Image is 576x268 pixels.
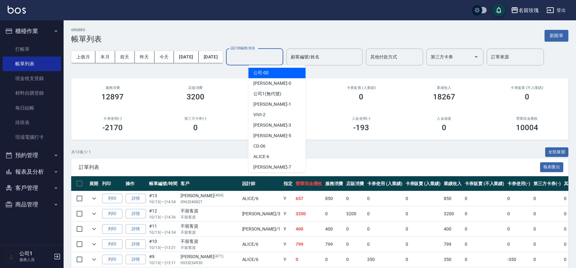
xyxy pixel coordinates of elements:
button: 商品管理 [3,196,61,213]
td: Y [282,222,294,237]
p: 10/13 (一) 14:36 [149,214,177,220]
td: 0 [366,191,404,206]
p: 10/13 (一) 13:21 [149,245,177,251]
th: 展開 [88,176,100,191]
td: 0 [506,206,532,221]
img: Logo [8,6,26,14]
td: 799 [294,237,324,252]
button: 本月 [95,51,115,63]
button: 前天 [115,51,135,63]
h2: 業績收入 [410,86,478,90]
button: expand row [89,255,99,264]
td: 400 [324,222,345,237]
td: ALICE /6 [241,252,282,267]
td: 799 [442,237,463,252]
td: 0 [532,206,562,221]
h3: -2170 [102,123,123,132]
th: 帳單編號/時間 [147,176,179,191]
h2: 第三方卡券(-) [162,117,230,121]
span: [PERSON_NAME] -3 [253,122,291,129]
th: 客戶 [179,176,241,191]
td: #13 [147,191,179,206]
td: 0 [463,206,506,221]
a: 帳單列表 [3,57,61,71]
td: 0 [506,191,532,206]
th: 卡券使用(-) [506,176,532,191]
th: 第三方卡券(-) [532,176,562,191]
button: 登出 [544,4,568,16]
button: 報表匯出 [540,162,564,172]
td: Y [282,206,294,221]
a: 現金收支登錄 [3,71,61,86]
h2: 其他付款方式(-) [244,117,312,121]
span: [PERSON_NAME] -5 [253,132,291,139]
h2: 入金儲值 [410,117,478,121]
p: 0933234930 [181,260,239,266]
a: 材料自購登錄 [3,86,61,100]
h2: 卡券販賣 (不入業績) [493,86,561,90]
td: Y [282,237,294,252]
p: 服務人員 [19,257,52,263]
td: Y [282,191,294,206]
a: 詳情 [126,209,146,219]
span: [PERSON_NAME] -1 [253,101,291,108]
td: 0 [463,252,506,267]
td: 0 [345,222,366,237]
div: 名留玫瑰 [518,6,539,14]
td: #9 [147,252,179,267]
span: [PERSON_NAME] -0 [253,80,291,87]
a: 詳情 [126,194,146,204]
p: 10/13 (一) 14:34 [149,230,177,235]
button: 列印 [102,224,122,234]
td: 657 [294,191,324,206]
button: 列印 [102,194,122,204]
p: (404) [214,192,223,199]
button: 客戶管理 [3,180,61,196]
td: 0 [404,237,442,252]
a: 排班表 [3,115,61,130]
a: 新開單 [545,32,568,38]
a: 詳情 [126,224,146,234]
td: 0 [324,206,345,221]
a: 打帳單 [3,42,61,57]
th: 店販消費 [345,176,366,191]
a: 每日結帳 [3,101,61,115]
button: expand row [89,194,99,203]
h5: 公司1 [19,251,52,257]
td: Y [282,252,294,267]
td: 0 [366,222,404,237]
td: 0 [506,222,532,237]
h3: 服務消費 [79,86,147,90]
img: Person [5,250,18,263]
span: 公司1 (無代號) [253,90,281,97]
p: 不留客資 [181,230,239,235]
td: 400 [442,222,463,237]
h3: 18267 [433,92,455,101]
button: 昨天 [135,51,154,63]
th: 服務消費 [324,176,345,191]
button: 今天 [154,51,174,63]
td: 3200 [442,206,463,221]
th: 指定 [282,176,294,191]
span: VIVI -2 [253,111,265,118]
button: 預約管理 [3,147,61,164]
th: 操作 [124,176,147,191]
button: save [492,4,505,17]
td: 0 [404,252,442,267]
button: 上個月 [71,51,95,63]
td: 350 [366,252,404,267]
h3: 3200 [187,92,204,101]
button: expand row [89,239,99,249]
td: 799 [324,237,345,252]
button: expand row [89,209,99,218]
button: 列印 [102,255,122,265]
td: 0 [345,252,366,267]
div: 不留客資 [181,238,239,245]
td: 850 [442,191,463,206]
span: 訂單列表 [79,164,540,171]
p: 0963240827 [181,199,239,205]
span: CD -06 [253,143,265,150]
td: 0 [463,222,506,237]
h3: 12897 [101,92,124,101]
h2: 卡券販賣 (入業績) [327,86,395,90]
